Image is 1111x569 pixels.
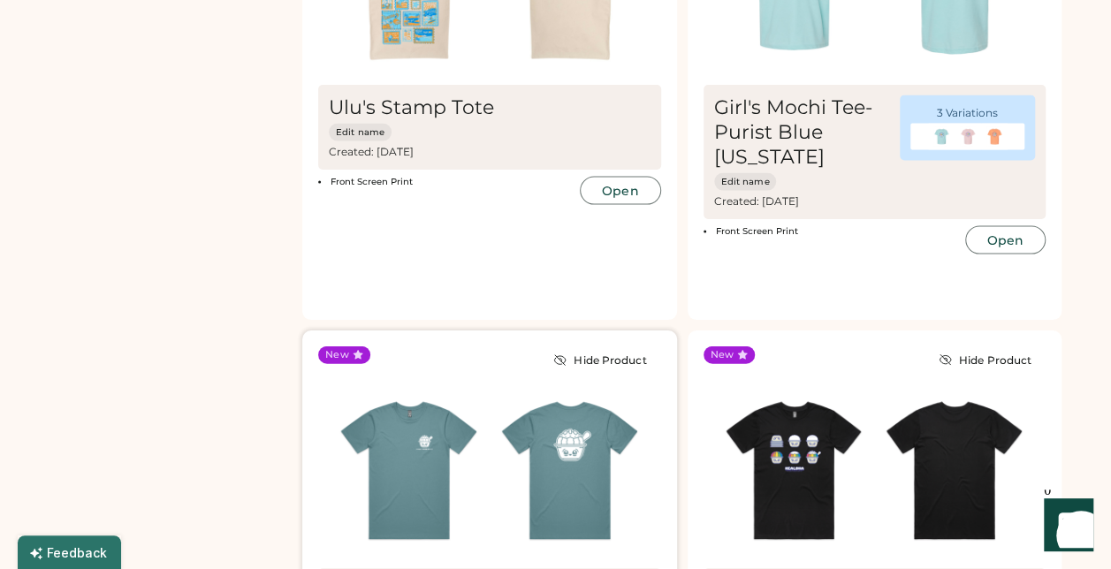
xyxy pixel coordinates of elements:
[925,346,1046,375] button: Hide Product
[937,106,998,120] div: 3 Variations
[329,145,508,159] div: Created: [DATE]
[325,348,349,362] div: New
[704,226,960,237] li: Front Screen Print
[874,391,1035,551] img: generate-image
[714,95,894,170] div: Girl's Mochi Tee-Purist Blue [US_STATE]
[329,124,392,141] button: Edit name
[714,391,875,551] img: generate-image
[714,173,777,191] button: Edit name
[714,194,894,209] div: Created: [DATE]
[318,177,575,187] li: Front Screen Print
[958,127,978,147] img: generate-image
[490,391,651,551] img: generate-image
[711,348,734,362] div: New
[932,127,951,147] img: generate-image
[329,95,494,120] div: Ulu's Stamp Tote
[539,346,660,375] button: Hide Product
[580,177,660,205] button: Open
[985,127,1004,147] img: generate-image
[965,226,1046,254] button: Open
[329,391,490,551] img: generate-image
[1027,489,1103,565] iframe: Front Chat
